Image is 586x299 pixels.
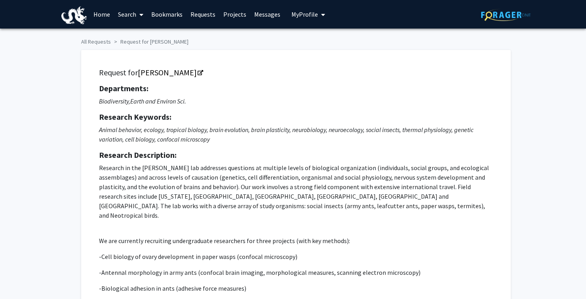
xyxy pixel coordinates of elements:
i: Biodiversity,Earth and Environ Sci. [99,97,186,105]
span: My Profile [291,10,318,18]
iframe: Chat [6,263,34,293]
img: ForagerOne Logo [481,9,531,21]
p: -Cell biology of ovary development in paper wasps (confocal microscopy) [99,252,493,261]
p: -Biological adhesion in ants (adhesive force measures) [99,284,493,293]
p: We are currently recruiting undergraduate researchers for three projects (with key methods): [99,236,493,245]
a: Projects [219,0,250,28]
strong: Research Keywords: [99,112,171,122]
a: Search [114,0,147,28]
p: Research in the [PERSON_NAME] lab addresses questions at multiple levels of biological organizati... [99,163,493,220]
h5: Request for [99,68,493,77]
ol: breadcrumb [81,34,505,46]
strong: Research Description: [99,150,177,160]
a: Bookmarks [147,0,186,28]
i: Animal behavior, ecology, tropical biology, brain evolution, brain plasticity, neurobiology, neur... [99,126,474,143]
strong: Departments: [99,83,148,93]
a: Opens in a new tab [138,67,202,77]
img: Drexel University Logo [61,6,87,24]
li: Request for [PERSON_NAME] [111,38,188,46]
a: Home [89,0,114,28]
a: Messages [250,0,284,28]
p: -Antennal morphology in army ants (confocal brain imaging, morphological measures, scanning elect... [99,268,493,277]
a: Requests [186,0,219,28]
a: All Requests [81,38,111,45]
